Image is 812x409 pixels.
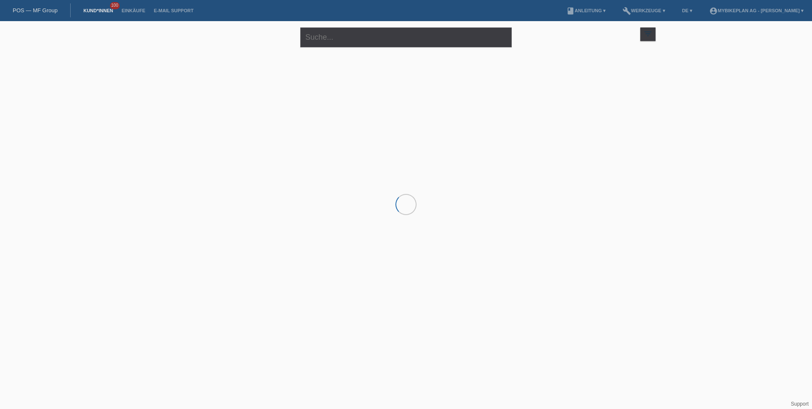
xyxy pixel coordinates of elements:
a: Kund*innen [79,8,117,13]
i: build [623,7,631,15]
a: E-Mail Support [150,8,198,13]
a: POS — MF Group [13,7,58,14]
a: Einkäufe [117,8,149,13]
input: Suche... [300,27,512,47]
i: filter_list [643,29,653,38]
i: book [566,7,575,15]
a: DE ▾ [678,8,697,13]
a: account_circleMybikeplan AG - [PERSON_NAME] ▾ [705,8,808,13]
a: Support [791,401,809,407]
span: 100 [110,2,120,9]
a: buildWerkzeuge ▾ [618,8,669,13]
a: bookAnleitung ▾ [562,8,610,13]
i: account_circle [709,7,718,15]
